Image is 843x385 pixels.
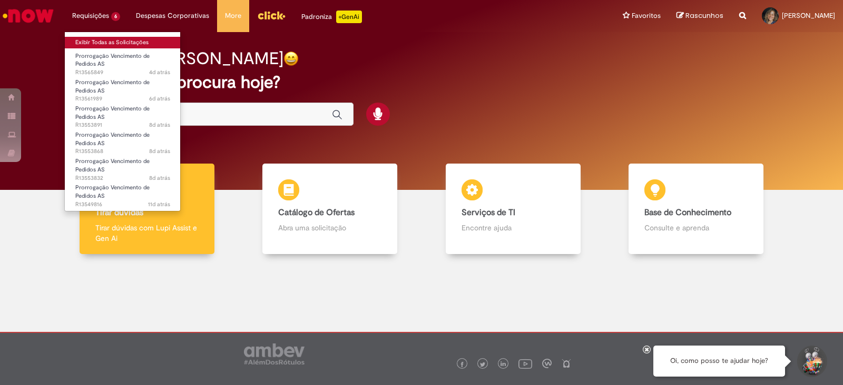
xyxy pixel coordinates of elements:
b: Catálogo de Ofertas [278,207,355,218]
span: Prorrogação Vencimento de Pedidos AS [75,131,150,147]
span: R13561989 [75,95,170,103]
span: More [225,11,241,21]
a: Aberto R13553868 : Prorrogação Vencimento de Pedidos AS [65,129,181,152]
span: 11d atrás [148,200,170,208]
span: [PERSON_NAME] [782,11,835,20]
span: Favoritos [632,11,661,21]
button: Iniciar Conversa de Suporte [796,346,827,377]
b: Serviços de TI [462,207,515,218]
img: click_logo_yellow_360x200.png [257,7,286,23]
time: 19/09/2025 10:20:07 [148,200,170,208]
p: +GenAi [336,11,362,23]
div: Oi, como posso te ajudar hoje? [653,346,785,377]
a: Serviços de TI Encontre ajuda [421,164,605,255]
span: Prorrogação Vencimento de Pedidos AS [75,184,150,200]
a: Aberto R13561989 : Prorrogação Vencimento de Pedidos AS [65,77,181,99]
span: R13549816 [75,200,170,209]
h2: Bom dia, [PERSON_NAME] [82,49,283,68]
img: logo_footer_workplace.png [542,359,552,368]
a: Aberto R13549816 : Prorrogação Vencimento de Pedidos AS [65,182,181,205]
img: logo_footer_naosei.png [562,359,571,368]
span: Despesas Corporativas [136,11,209,21]
time: 25/09/2025 10:46:24 [149,68,170,76]
span: Prorrogação Vencimento de Pedidos AS [75,105,150,121]
a: Base de Conhecimento Consulte e aprenda [605,164,788,255]
a: Aberto R13553891 : Prorrogação Vencimento de Pedidos AS [65,103,181,126]
span: Prorrogação Vencimento de Pedidos AS [75,78,150,95]
span: 8d atrás [149,174,170,182]
img: ServiceNow [1,5,55,26]
time: 22/09/2025 09:24:11 [149,174,170,182]
a: Aberto R13565849 : Prorrogação Vencimento de Pedidos AS [65,50,181,73]
img: logo_footer_linkedin.png [501,361,506,368]
span: Requisições [72,11,109,21]
img: logo_footer_youtube.png [518,357,532,370]
span: Rascunhos [685,11,723,21]
span: 8d atrás [149,147,170,155]
a: Rascunhos [677,11,723,21]
a: Catálogo de Ofertas Abra uma solicitação [239,164,422,255]
img: happy-face.png [283,51,299,66]
p: Encontre ajuda [462,222,565,233]
p: Abra uma solicitação [278,222,381,233]
span: Prorrogação Vencimento de Pedidos AS [75,157,150,174]
img: logo_footer_facebook.png [459,362,465,367]
span: 8d atrás [149,121,170,129]
a: Tirar dúvidas Tirar dúvidas com Lupi Assist e Gen Ai [55,164,239,255]
h2: O que você procura hoje? [82,73,761,92]
span: R13565849 [75,68,170,77]
span: Prorrogação Vencimento de Pedidos AS [75,52,150,68]
span: R13553832 [75,174,170,183]
a: Exibir Todas as Solicitações [65,37,181,48]
time: 22/09/2025 09:29:10 [149,147,170,155]
span: R13553868 [75,147,170,156]
p: Consulte e aprenda [644,222,748,233]
time: 22/09/2025 09:33:11 [149,121,170,129]
a: Aberto R13553832 : Prorrogação Vencimento de Pedidos AS [65,156,181,178]
img: logo_footer_ambev_rotulo_gray.png [244,343,305,364]
b: Base de Conhecimento [644,207,731,218]
span: 6 [111,12,120,21]
b: Tirar dúvidas [95,207,143,218]
p: Tirar dúvidas com Lupi Assist e Gen Ai [95,222,199,244]
div: Padroniza [301,11,362,23]
time: 24/09/2025 10:10:48 [149,95,170,103]
span: R13553891 [75,121,170,129]
span: 6d atrás [149,95,170,103]
span: 4d atrás [149,68,170,76]
img: logo_footer_twitter.png [480,362,485,367]
ul: Requisições [64,32,181,211]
